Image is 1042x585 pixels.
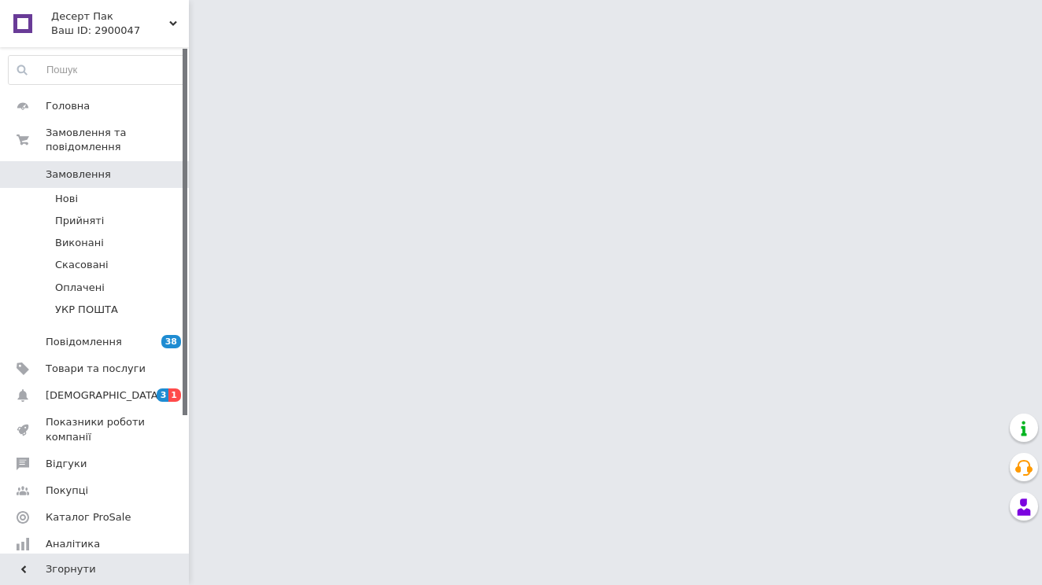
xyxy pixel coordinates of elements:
[46,335,122,349] span: Повідомлення
[46,99,90,113] span: Головна
[157,388,169,402] span: 3
[55,258,109,272] span: Скасовані
[46,537,100,551] span: Аналітика
[46,167,111,182] span: Замовлення
[55,214,104,228] span: Прийняті
[168,388,181,402] span: 1
[46,388,162,403] span: [DEMOGRAPHIC_DATA]
[46,484,88,498] span: Покупці
[46,126,189,154] span: Замовлення та повідомлення
[9,56,185,84] input: Пошук
[46,362,146,376] span: Товари та послуги
[55,236,104,250] span: Виконані
[46,415,146,443] span: Показники роботи компанії
[46,457,87,471] span: Відгуки
[51,24,189,38] div: Ваш ID: 2900047
[55,192,78,206] span: Нові
[55,303,118,317] span: УКР ПОШТА
[55,281,105,295] span: Оплачені
[51,9,169,24] span: Десерт Пак
[46,510,131,524] span: Каталог ProSale
[161,335,181,348] span: 38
